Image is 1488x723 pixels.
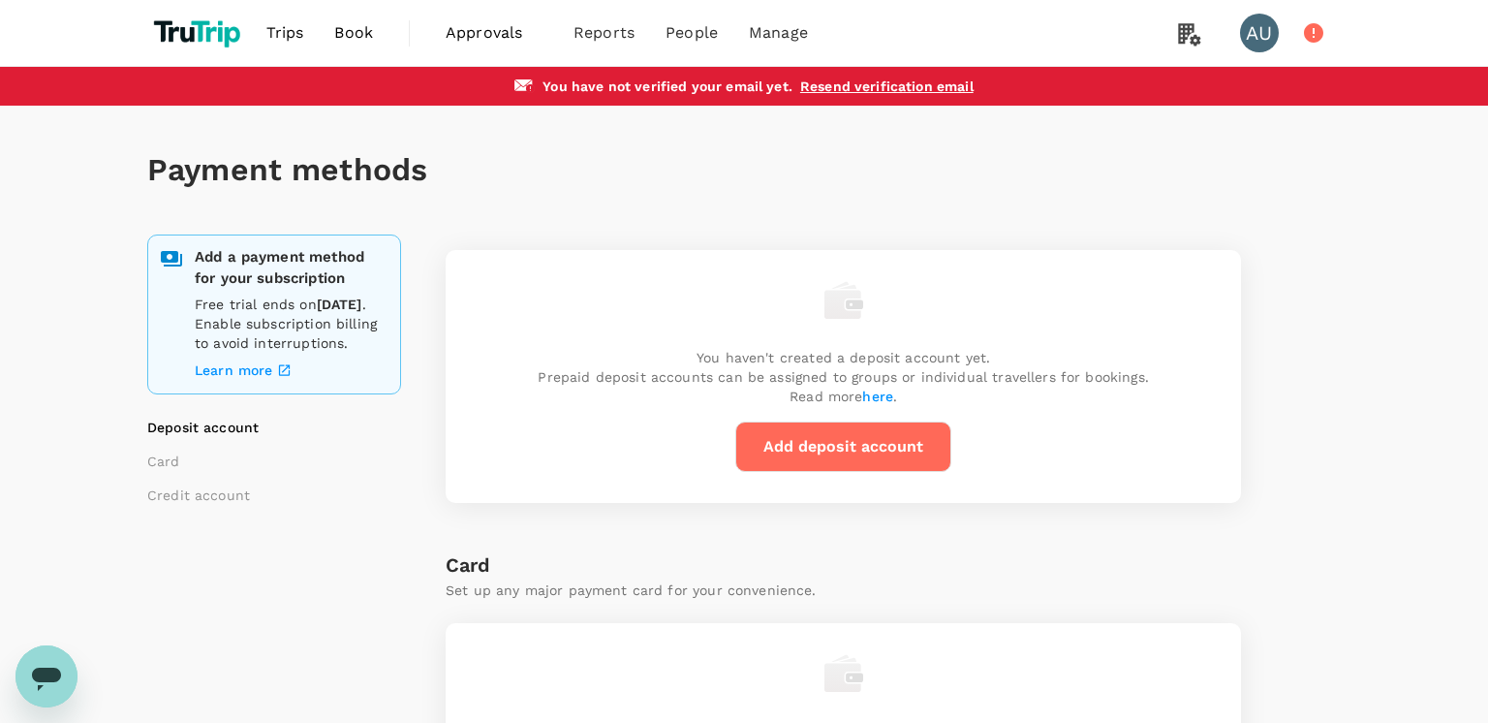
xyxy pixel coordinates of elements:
p: You haven't created a deposit account yet. Prepaid deposit accounts can be assigned to groups or ... [538,348,1148,406]
p: Free trial ends on . Enable subscription billing to avoid interruptions. [195,295,388,353]
p: Set up any major payment card for your convenience. [446,581,1241,600]
h6: Card [446,550,1241,581]
li: Deposit account [147,418,389,437]
h1: Payment methods [147,152,1341,188]
li: Card [147,452,389,471]
p: Add a payment method for your subscription [195,247,388,289]
li: Credit account [147,486,389,505]
span: People [666,21,718,45]
span: Reports [573,21,635,45]
img: empty [824,281,863,320]
span: Trips [266,21,304,45]
span: Book [334,21,373,45]
div: AU [1240,14,1279,52]
span: Manage [749,21,808,45]
span: Approvals [446,21,542,45]
button: Add deposit account [735,422,951,472]
img: empty [824,654,863,693]
a: Learn more [195,359,388,382]
b: [DATE] [317,297,362,312]
p: Learn more [195,361,273,380]
iframe: Button to launch messaging window [15,645,77,707]
span: You have not verified your email yet . [542,79,792,94]
a: Resend verification email [800,79,974,94]
a: here [862,389,893,404]
img: TruTrip logo [147,12,251,54]
img: email-alert [514,79,535,93]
